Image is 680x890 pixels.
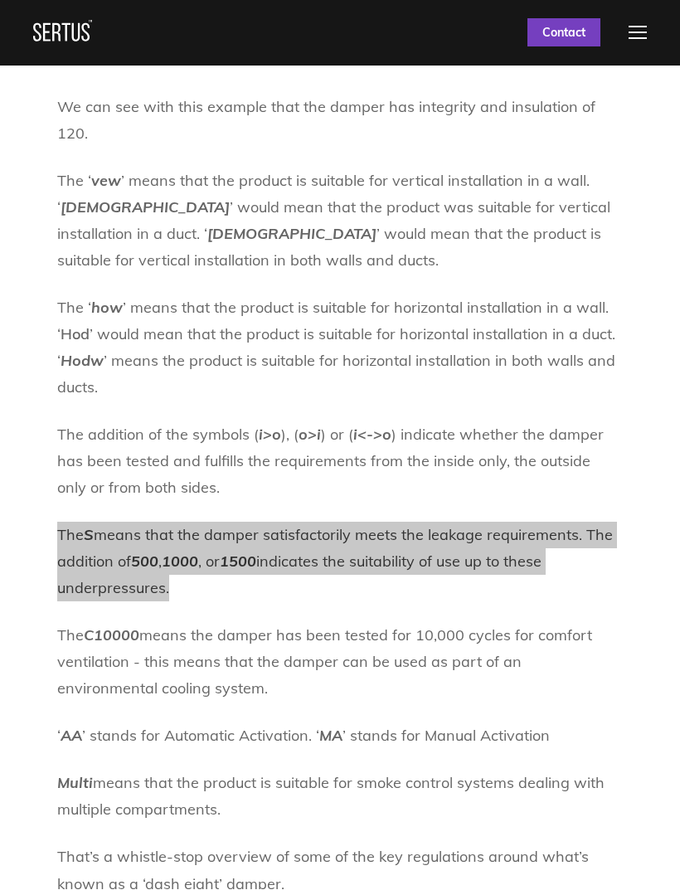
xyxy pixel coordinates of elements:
i: i<->o [353,426,391,445]
p: The ‘ ’ means that the product is suitable for vertical installation in a wall. ‘ ’ would mean th... [57,168,623,275]
i: 1000 [162,552,198,571]
p: The ‘ ’ means that the product is suitable for horizontal installation in a wall. ‘ ’ would mean ... [57,295,623,401]
p: The means that the damper satisfactorily meets the leakage requirements. The addition of , , or i... [57,523,623,602]
i: vew [91,172,121,191]
i: AA [61,727,82,746]
i: I [84,51,88,70]
p: The means the damper has been tested for 10,000 cycles for comfort ventilation - this means that ... [57,623,623,703]
i: [DEMOGRAPHIC_DATA] [61,198,230,217]
p: We can see with this example that the damper has integrity and insulation of 120. [57,95,623,148]
i: C10000 [84,626,139,645]
i: Multi [57,774,93,793]
iframe: Chat Widget [381,698,680,890]
a: Contact [527,19,600,47]
i: how [91,299,123,318]
i: i>o [259,426,281,445]
i: S [84,526,94,545]
i: [DEMOGRAPHIC_DATA] [207,225,376,244]
i: Hodw [61,352,104,371]
p: means that the product is suitable for smoke control systems dealing with multiple compartments. [57,771,623,824]
i: 500 [131,552,158,571]
i: MA [319,727,342,746]
i: 1500 [220,552,256,571]
i: o>i [299,426,321,445]
p: ‘ ’ stands for Automatic Activation. ‘ ’ stands for Manual Activation [57,723,623,750]
p: The addition of the symbols ( ), ( ) or ( ) indicate whether the damper has been tested and fulfi... [57,422,623,502]
b: Hod [61,325,90,344]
